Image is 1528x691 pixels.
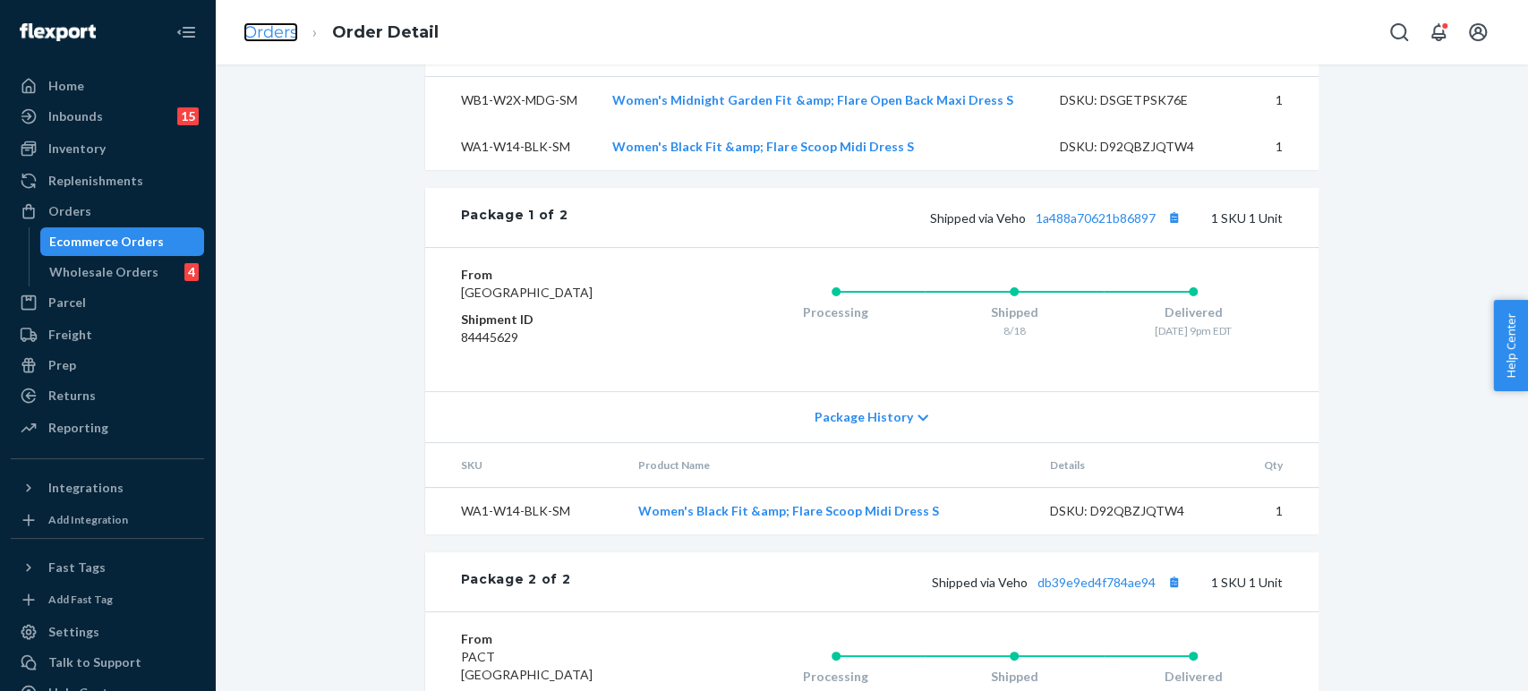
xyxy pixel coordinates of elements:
a: Women's Midnight Garden Fit &amp; Flare Open Back Maxi Dress S [612,92,1012,107]
div: 15 [177,107,199,125]
a: Freight [11,320,204,349]
div: Settings [48,623,99,641]
td: WA1-W14-BLK-SM [425,488,624,535]
span: Shipped via Veho [930,210,1186,226]
div: Parcel [48,294,86,311]
div: Shipped [925,668,1104,686]
a: 1a488a70621b86897 [1036,210,1156,226]
th: SKU [425,443,624,488]
span: Shipped via Veho [932,575,1186,590]
div: [DATE] 9pm EDT [1104,323,1283,338]
div: DSKU: DSGETPSK76E [1059,91,1227,109]
button: Copy tracking number [1163,206,1186,229]
span: Package History [815,408,913,426]
a: Talk to Support [11,648,204,677]
ol: breadcrumbs [229,6,453,59]
div: Freight [48,326,92,344]
div: Wholesale Orders [49,263,158,281]
td: 1 [1242,124,1318,170]
a: Add Integration [11,509,204,531]
a: Orders [11,197,204,226]
img: Flexport logo [20,23,96,41]
div: Fast Tags [48,559,106,576]
div: Reporting [48,419,108,437]
th: Product Name [624,443,1036,488]
button: Copy tracking number [1163,570,1186,593]
button: Open account menu [1460,14,1496,50]
div: Shipped [925,303,1104,321]
button: Open notifications [1421,14,1456,50]
a: Settings [11,618,204,646]
div: Home [48,77,84,95]
div: 1 SKU 1 Unit [568,206,1282,229]
div: Processing [747,668,926,686]
a: db39e9ed4f784ae94 [1037,575,1156,590]
a: Reporting [11,414,204,442]
div: Integrations [48,479,124,497]
dt: From [461,630,675,648]
a: Ecommerce Orders [40,227,205,256]
div: 1 SKU 1 Unit [570,570,1282,593]
a: Wholesale Orders4 [40,258,205,286]
div: Returns [48,387,96,405]
div: 4 [184,263,199,281]
a: Add Fast Tag [11,589,204,610]
a: Inventory [11,134,204,163]
dd: 84445629 [461,328,675,346]
div: Package 1 of 2 [461,206,568,229]
span: [GEOGRAPHIC_DATA] [461,285,593,300]
div: Orders [48,202,91,220]
td: WA1-W14-BLK-SM [425,124,599,170]
div: DSKU: D92QBZJQTW4 [1059,138,1227,156]
div: Package 2 of 2 [461,570,571,593]
a: Replenishments [11,166,204,195]
td: 1 [1242,77,1318,124]
td: 1 [1232,488,1318,535]
div: Inventory [48,140,106,158]
div: Talk to Support [48,653,141,671]
dt: From [461,266,675,284]
div: Delivered [1104,303,1283,321]
div: Ecommerce Orders [49,233,164,251]
a: Home [11,72,204,100]
a: Prep [11,351,204,380]
div: 8/18 [925,323,1104,338]
span: PACT [GEOGRAPHIC_DATA] [461,649,593,682]
a: Inbounds15 [11,102,204,131]
button: Close Navigation [168,14,204,50]
a: Women's Black Fit &amp; Flare Scoop Midi Dress S [638,503,939,518]
div: Prep [48,356,76,374]
td: WB1-W2X-MDG-SM [425,77,599,124]
div: Replenishments [48,172,143,190]
button: Help Center [1493,300,1528,391]
div: Processing [747,303,926,321]
a: Women's Black Fit &amp; Flare Scoop Midi Dress S [612,139,913,154]
div: Add Integration [48,512,128,527]
button: Integrations [11,473,204,502]
a: Order Detail [332,22,439,42]
div: Inbounds [48,107,103,125]
div: DSKU: D92QBZJQTW4 [1050,502,1218,520]
a: Parcel [11,288,204,317]
th: Qty [1232,443,1318,488]
a: Returns [11,381,204,410]
div: Delivered [1104,668,1283,686]
div: Add Fast Tag [48,592,113,607]
dt: Shipment ID [461,311,675,328]
a: Orders [243,22,298,42]
button: Open Search Box [1381,14,1417,50]
button: Fast Tags [11,553,204,582]
th: Details [1036,443,1233,488]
